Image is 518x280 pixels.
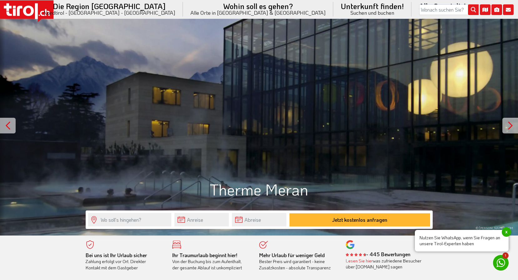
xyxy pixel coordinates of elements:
h1: Therme Meran [86,181,433,198]
input: Wo soll's hingehen? [88,213,171,226]
small: Suchen und buchen [341,10,404,15]
input: Wonach suchen Sie? [419,4,479,15]
a: 1 Nutzen Sie WhatsApp, wenn Sie Fragen an unsere Tirol-Experten habenx [493,255,509,271]
b: - 445 Bewertungen [346,251,410,257]
b: Mehr Urlaub für weniger Geld [259,252,325,258]
div: was zufriedene Besucher über [DOMAIN_NAME] sagen [346,258,423,270]
div: Von der Buchung bis zum Aufenthalt, der gesamte Ablauf ist unkompliziert [172,252,250,271]
i: Fotogalerie [491,4,502,15]
span: x [502,227,511,237]
b: Bei uns ist Ihr Urlaub sicher [86,252,147,258]
input: Anreise [174,213,229,226]
b: Ihr Traumurlaub beginnt hier! [172,252,237,258]
div: Bester Preis wird garantiert - keine Zusatzkosten - absolute Transparenz [259,252,337,271]
button: Jetzt kostenlos anfragen [289,213,430,226]
i: Karte öffnen [480,4,490,15]
i: Kontakt [503,4,514,15]
a: Lesen Sie hier [346,258,373,264]
div: Zahlung erfolgt vor Ort. Direkter Kontakt mit dem Gastgeber [86,252,163,271]
span: 1 [502,252,509,259]
small: Alle Orte in [GEOGRAPHIC_DATA] & [GEOGRAPHIC_DATA] [190,10,326,15]
small: Nordtirol - [GEOGRAPHIC_DATA] - [GEOGRAPHIC_DATA] [43,10,175,15]
input: Abreise [232,213,286,226]
span: Nutzen Sie WhatsApp, wenn Sie Fragen an unsere Tirol-Experten haben [415,230,509,251]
